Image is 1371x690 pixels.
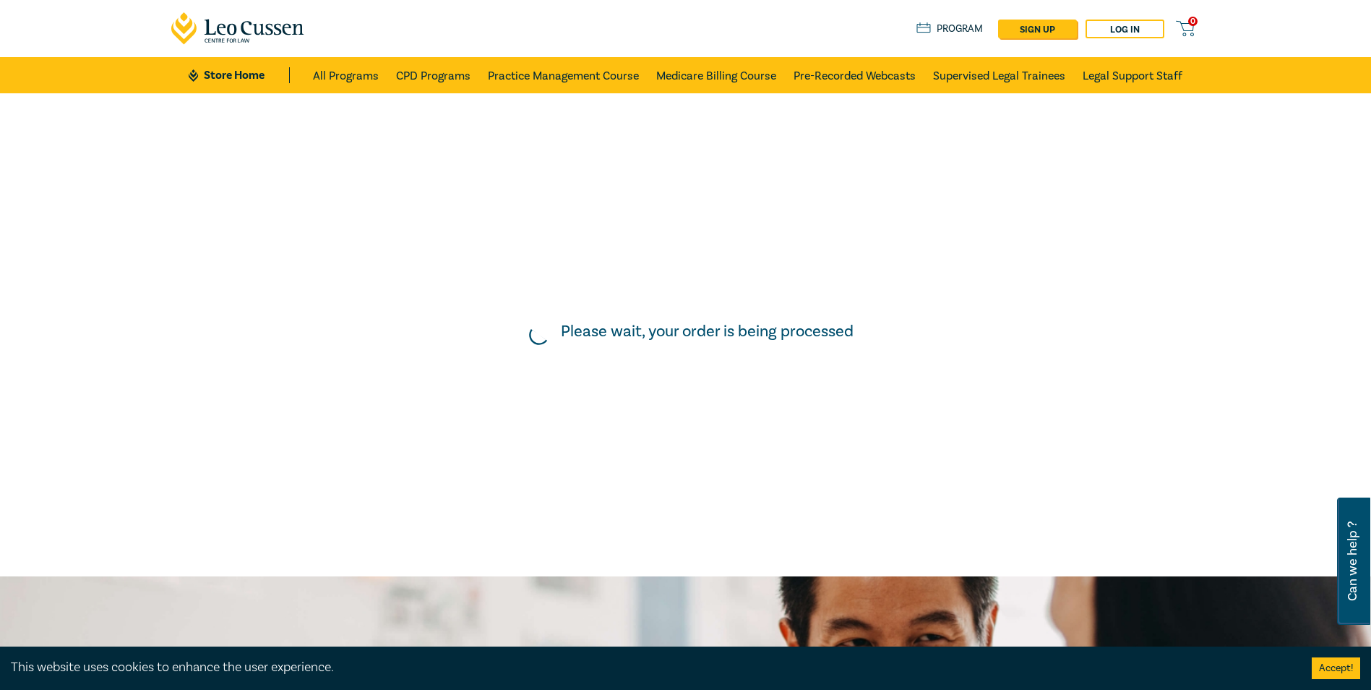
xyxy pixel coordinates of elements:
div: This website uses cookies to enhance the user experience. [11,658,1290,677]
a: Legal Support Staff [1083,57,1182,93]
span: Can we help ? [1346,506,1359,616]
a: sign up [998,20,1077,38]
span: 0 [1188,17,1198,26]
a: All Programs [313,57,379,93]
a: Log in [1086,20,1164,38]
a: Pre-Recorded Webcasts [794,57,916,93]
a: CPD Programs [396,57,470,93]
a: Supervised Legal Trainees [933,57,1065,93]
button: Accept cookies [1312,657,1360,679]
a: Practice Management Course [488,57,639,93]
a: Store Home [189,67,289,83]
a: Program [916,21,984,37]
a: Medicare Billing Course [656,57,776,93]
h5: Please wait, your order is being processed [561,322,854,341]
